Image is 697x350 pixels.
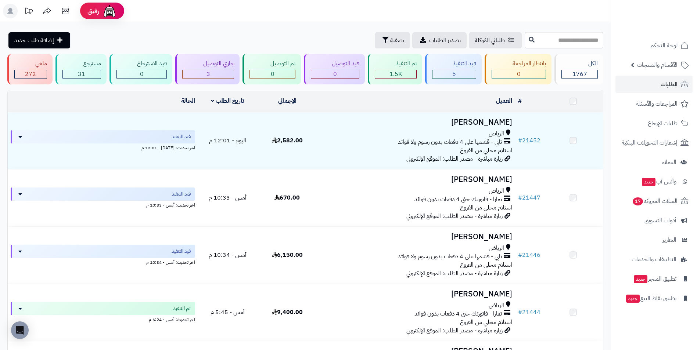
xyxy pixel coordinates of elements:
[432,70,476,79] div: 5
[553,54,605,84] a: الكل1767
[375,70,416,79] div: 1456
[278,96,297,105] a: الإجمالي
[517,70,521,79] span: 0
[615,192,693,210] a: السلات المتروكة17
[209,136,246,145] span: اليوم - 12:01 م
[633,274,676,284] span: تطبيق المتجر
[172,133,191,141] span: قيد التنفيذ
[250,70,295,79] div: 0
[406,326,503,335] span: زيارة مباشرة - مصدر الطلب: الموقع الإلكتروني
[650,40,678,51] span: لوحة التحكم
[117,70,167,79] div: 0
[632,196,678,206] span: السلات المتروكة
[489,301,504,310] span: الرياض
[102,4,117,18] img: ai-face.png
[333,70,337,79] span: 0
[412,32,467,48] a: تصدير الطلبات
[615,231,693,249] a: التقارير
[140,70,144,79] span: 0
[615,37,693,54] a: لوحة التحكم
[15,70,47,79] div: 272
[632,254,676,265] span: التطبيقات والخدمات
[615,173,693,190] a: وآتس آبجديد
[518,193,540,202] a: #21447
[615,134,693,152] a: إشعارات التحويلات البنكية
[108,54,174,84] a: قيد الاسترجاع 0
[475,36,505,45] span: طلباتي المُوكلة
[206,70,210,79] span: 3
[637,60,678,70] span: الأقسام والمنتجات
[452,70,456,79] span: 5
[172,248,191,255] span: قيد التنفيذ
[518,136,522,145] span: #
[62,59,101,68] div: مسترجع
[274,193,300,202] span: 670.00
[642,178,655,186] span: جديد
[460,203,512,212] span: استلام محلي من الفروع
[272,308,303,317] span: 9,400.00
[272,251,303,259] span: 6,150.00
[662,235,676,245] span: التقارير
[87,7,99,15] span: رفيق
[460,260,512,269] span: استلام محلي من الفروع
[8,32,70,48] a: إضافة طلب جديد
[483,54,553,84] a: بانتظار المراجعة 0
[615,95,693,113] a: المراجعات والأسئلة
[644,215,676,226] span: أدوات التسويق
[390,36,404,45] span: تصفية
[414,310,502,318] span: تمارا - فاتورتك حتى 4 دفعات بدون فوائد
[414,195,502,204] span: تمارا - فاتورتك حتى 4 دفعات بدون فوائد
[6,54,54,84] a: ملغي 272
[518,251,540,259] a: #21446
[172,190,191,198] span: قيد التنفيذ
[406,212,503,220] span: زيارة مباشرة - مصدر الطلب: الموقع الإلكتروني
[662,157,676,167] span: العملاء
[489,130,504,138] span: الرياض
[518,251,522,259] span: #
[311,70,359,79] div: 0
[469,32,522,48] a: طلباتي المُوكلة
[211,308,245,317] span: أمس - 5:45 م
[641,176,676,187] span: وآتس آب
[572,70,587,79] span: 1767
[460,146,512,155] span: استلام محلي من الفروع
[389,70,402,79] span: 1.5K
[406,269,503,278] span: زيارة مباشرة - مصدر الطلب: الموقع الإلكتروني
[460,318,512,327] span: استلام محلي من الفروع
[561,59,598,68] div: الكل
[634,275,647,283] span: جديد
[320,175,512,184] h3: [PERSON_NAME]
[626,295,640,303] span: جديد
[375,32,410,48] button: تصفية
[615,76,693,93] a: الطلبات
[615,153,693,171] a: العملاء
[492,59,546,68] div: بانتظار المراجعة
[424,54,484,84] a: قيد التنفيذ 5
[241,54,302,84] a: تم التوصيل 0
[209,193,247,202] span: أمس - 10:33 م
[249,59,295,68] div: تم التوصيل
[633,197,643,205] span: 17
[615,270,693,288] a: تطبيق المتجرجديد
[518,136,540,145] a: #21452
[272,136,303,145] span: 2,582.00
[661,79,678,90] span: الطلبات
[181,96,195,105] a: الحالة
[320,290,512,298] h3: [PERSON_NAME]
[14,59,47,68] div: ملغي
[615,114,693,132] a: طلبات الإرجاع
[78,70,85,79] span: 31
[183,70,234,79] div: 3
[174,54,241,84] a: جاري التوصيل 3
[320,233,512,241] h3: [PERSON_NAME]
[518,193,522,202] span: #
[518,96,522,105] a: #
[63,70,101,79] div: 31
[615,251,693,268] a: التطبيقات والخدمات
[116,59,167,68] div: قيد الاسترجاع
[375,59,417,68] div: تم التنفيذ
[311,59,359,68] div: قيد التوصيل
[271,70,274,79] span: 0
[489,187,504,195] span: الرياض
[25,70,36,79] span: 272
